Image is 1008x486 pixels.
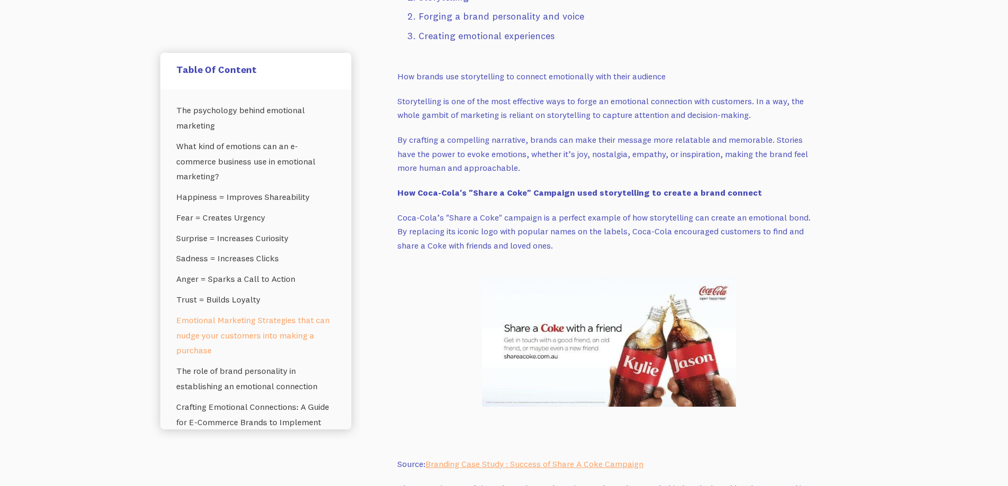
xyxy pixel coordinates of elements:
p: Source: [397,457,821,471]
a: Sadness = Increases Clicks [176,249,335,269]
h5: Table Of Content [176,63,335,76]
a: Emotional Marketing Strategies that can nudge your customers into making a purchase [176,310,335,361]
p: By crafting a compelling narrative, brands can make their message more relatable and memorable. S... [397,133,821,175]
a: Fear = Creates Urgency [176,207,335,228]
p: ‍ [397,186,821,200]
a: Branding Case Study : Success of Share A Coke Campaign [425,459,643,469]
li: Creating emotional experiences [419,29,821,44]
p: How brands use storytelling to connect emotionally with their audience [397,69,821,84]
a: Trust = Builds Loyalty [176,289,335,310]
p: Coca-Cola’s "Share a Coke" campaign is a perfect example of how storytelling can create an emotio... [397,210,821,253]
li: Forging a brand personality and voice [419,9,821,24]
a: Crafting Emotional Connections: A Guide for E-Commerce Brands to Implement Emotional Marketing [176,397,335,447]
a: Surprise = Increases Curiosity [176,228,335,249]
p: Storytelling is one of the most effective ways to forge an emotional connection with customers. I... [397,94,821,122]
a: What kind of emotions can an e-commerce business use in emotional marketing? [176,136,335,187]
a: The psychology behind emotional marketing [176,100,335,136]
a: Anger = Sparks a Call to Action [176,269,335,290]
strong: How Coca-Cola's "Share a Coke" Campaign used storytelling to create a brand connect [397,187,762,198]
p: ‍ [397,432,821,446]
a: Happiness = Improves Shareability [176,187,335,207]
a: The role of brand personality in establishing an emotional connection [176,361,335,397]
